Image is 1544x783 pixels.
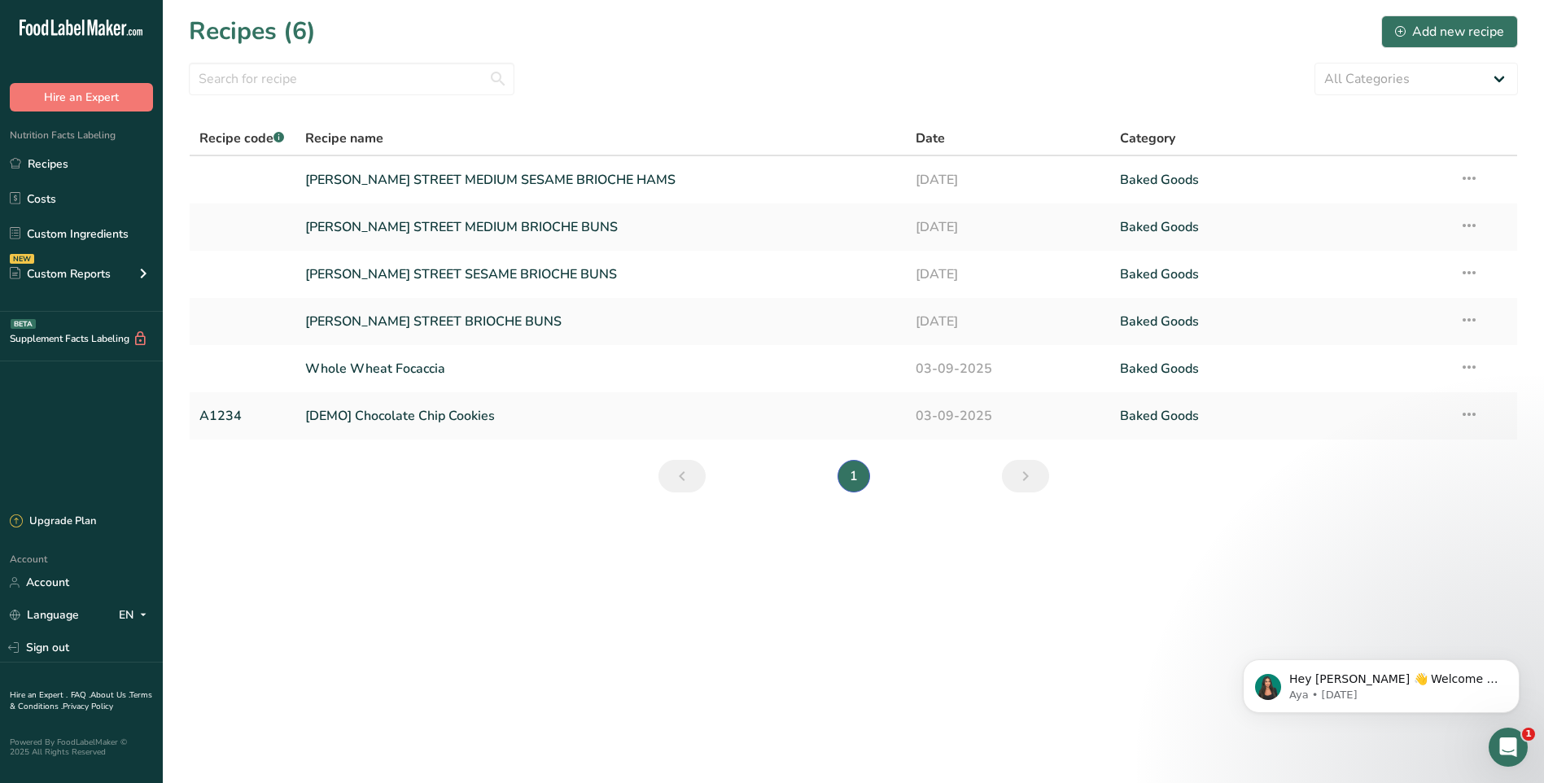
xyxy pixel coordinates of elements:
a: Language [10,601,79,629]
a: Baked Goods [1120,210,1440,244]
a: Baked Goods [1120,304,1440,339]
a: [PERSON_NAME] STREET BRIOCHE BUNS [305,304,897,339]
a: A1234 [199,399,286,433]
h1: Recipes (6) [189,13,316,50]
div: Add new recipe [1395,22,1504,42]
a: 03-09-2025 [916,352,1100,386]
a: [DATE] [916,210,1100,244]
div: Custom Reports [10,265,111,282]
iframe: Intercom notifications message [1218,625,1544,739]
button: Add new recipe [1381,15,1518,48]
div: NEW [10,254,34,264]
a: Baked Goods [1120,257,1440,291]
a: About Us . [90,689,129,701]
a: [DATE] [916,304,1100,339]
span: Date [916,129,945,148]
a: [PERSON_NAME] STREET MEDIUM SESAME BRIOCHE HAMS [305,163,897,197]
button: Hire an Expert [10,83,153,112]
a: Privacy Policy [63,701,113,712]
a: [PERSON_NAME] STREET MEDIUM BRIOCHE BUNS [305,210,897,244]
span: Recipe code [199,129,284,147]
a: [PERSON_NAME] STREET SESAME BRIOCHE BUNS [305,257,897,291]
span: Category [1120,129,1175,148]
a: 03-09-2025 [916,399,1100,433]
div: EN [119,606,153,625]
span: 1 [1522,728,1535,741]
span: Recipe name [305,129,383,148]
a: Next page [1002,460,1049,492]
div: Upgrade Plan [10,514,96,530]
a: Baked Goods [1120,399,1440,433]
a: FAQ . [71,689,90,701]
input: Search for recipe [189,63,514,95]
a: Baked Goods [1120,352,1440,386]
div: BETA [11,319,36,329]
iframe: Intercom live chat [1489,728,1528,767]
a: Previous page [658,460,706,492]
a: [DATE] [916,257,1100,291]
a: Baked Goods [1120,163,1440,197]
div: Powered By FoodLabelMaker © 2025 All Rights Reserved [10,737,153,757]
a: [DATE] [916,163,1100,197]
a: Hire an Expert . [10,689,68,701]
a: Terms & Conditions . [10,689,152,712]
a: [DEMO] Chocolate Chip Cookies [305,399,897,433]
a: Whole Wheat Focaccia [305,352,897,386]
